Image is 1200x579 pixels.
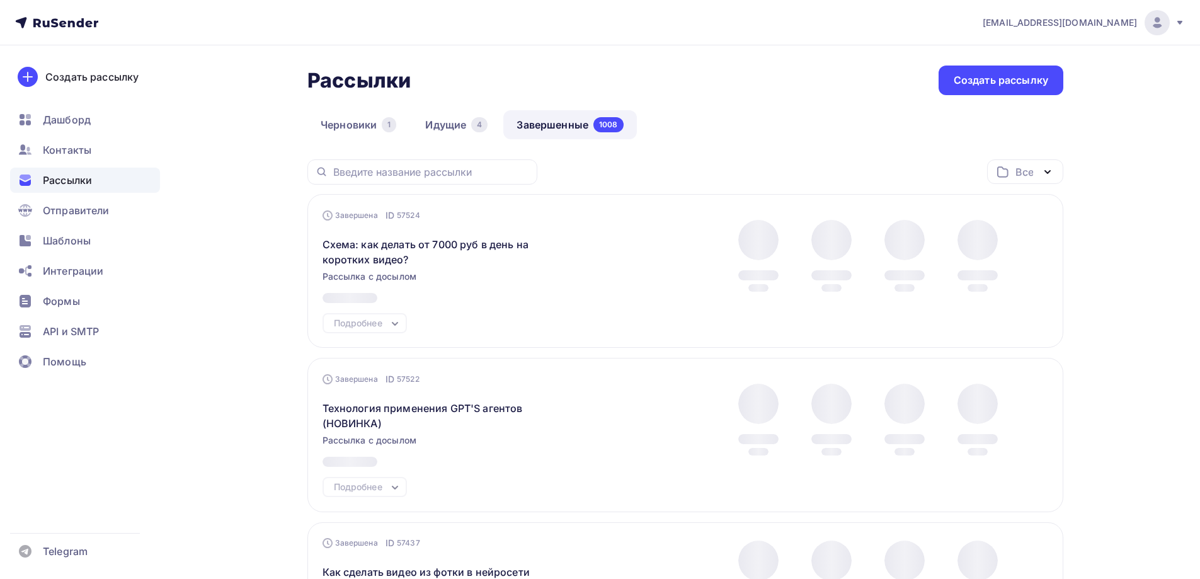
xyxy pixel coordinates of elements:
[10,228,160,253] a: Шаблоны
[397,209,420,222] span: 57524
[45,69,139,84] div: Создать рассылку
[333,165,530,179] input: Введите название рассылки
[471,117,488,132] div: 4
[10,137,160,163] a: Контакты
[412,110,501,139] a: Идущие4
[382,117,396,132] div: 1
[954,73,1048,88] div: Создать рассылку
[10,289,160,314] a: Формы
[43,354,86,369] span: Помощь
[503,110,636,139] a: Завершенные1008
[323,209,420,222] div: Завершена
[10,107,160,132] a: Дашборд
[323,237,539,267] span: Схема: как делать от 7000 руб в день на коротких видео?
[43,203,110,218] span: Отправители
[1015,164,1033,180] div: Все
[386,537,394,549] span: ID
[323,537,420,549] div: Завершена
[323,401,539,431] span: Технология применения GPT'S агентов (НОВИНКА)
[323,434,417,447] span: Рассылка с досылом
[43,173,92,188] span: Рассылки
[323,270,417,283] span: Рассылка с досылом
[334,479,382,495] div: Подробнее
[307,68,411,93] h2: Рассылки
[307,110,409,139] a: Черновики1
[397,373,420,386] span: 57522
[43,263,103,278] span: Интеграции
[43,142,91,158] span: Контакты
[43,544,88,559] span: Telegram
[987,159,1063,184] button: Все
[43,112,91,127] span: Дашборд
[983,10,1185,35] a: [EMAIL_ADDRESS][DOMAIN_NAME]
[323,373,420,386] div: Завершена
[43,324,99,339] span: API и SMTP
[43,294,80,309] span: Формы
[983,16,1137,29] span: [EMAIL_ADDRESS][DOMAIN_NAME]
[593,117,624,132] div: 1008
[10,168,160,193] a: Рассылки
[334,316,382,331] div: Подробнее
[397,537,420,549] span: 57437
[43,233,91,248] span: Шаблоны
[386,373,394,386] span: ID
[386,209,394,222] span: ID
[10,198,160,223] a: Отправители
